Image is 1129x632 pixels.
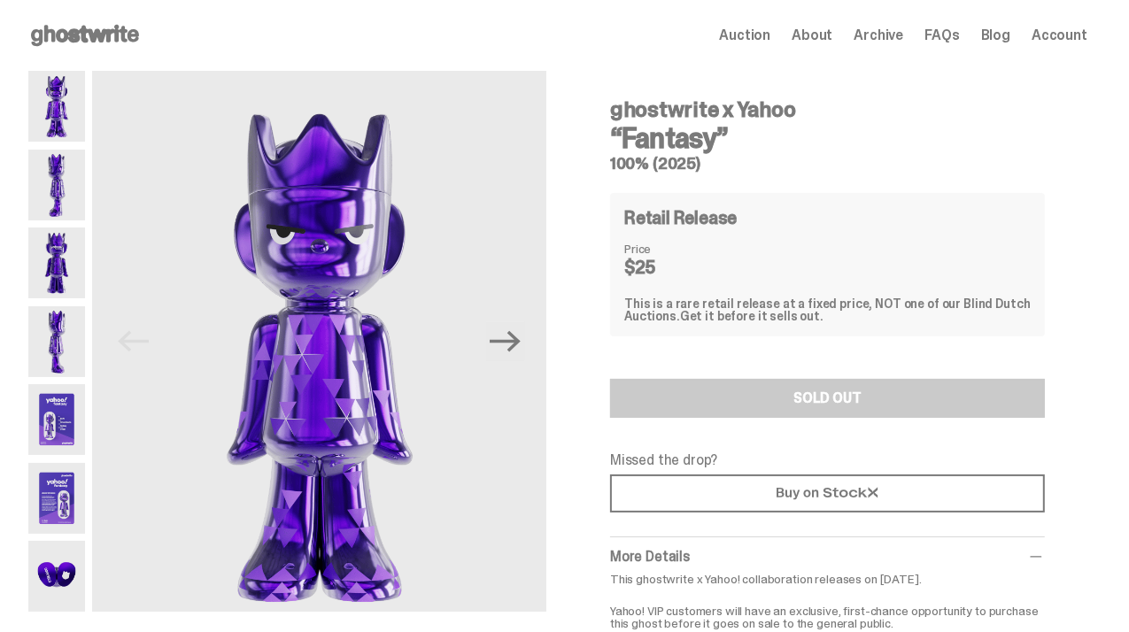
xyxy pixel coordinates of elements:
a: About [792,28,832,42]
p: This ghostwrite x Yahoo! collaboration releases on [DATE]. [610,573,1045,585]
h3: “Fantasy” [610,124,1045,152]
dt: Price [624,243,713,255]
a: Auction [719,28,770,42]
div: SOLD OUT [793,391,862,405]
a: FAQs [924,28,959,42]
img: Yahoo-HG---3.png [28,227,85,298]
span: More Details [610,547,690,566]
img: Yahoo-HG---6.png [28,463,85,534]
a: Archive [854,28,903,42]
span: Get it before it sells out. [680,308,824,324]
p: Missed the drop? [610,453,1045,467]
dd: $25 [624,258,713,276]
img: Yahoo-HG---2.png [28,150,85,220]
img: Yahoo-HG---7.png [28,541,85,612]
button: SOLD OUT [610,379,1045,418]
button: Next [486,322,525,361]
h4: ghostwrite x Yahoo [610,99,1045,120]
img: Yahoo-HG---1.png [28,71,85,142]
h5: 100% (2025) [610,156,1045,172]
h4: Retail Release [624,209,737,227]
img: Yahoo-HG---5.png [28,384,85,455]
img: Yahoo-HG---4.png [28,306,85,377]
a: Account [1032,28,1087,42]
a: Blog [981,28,1010,42]
div: This is a rare retail release at a fixed price, NOT one of our Blind Dutch Auctions. [624,297,1031,322]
